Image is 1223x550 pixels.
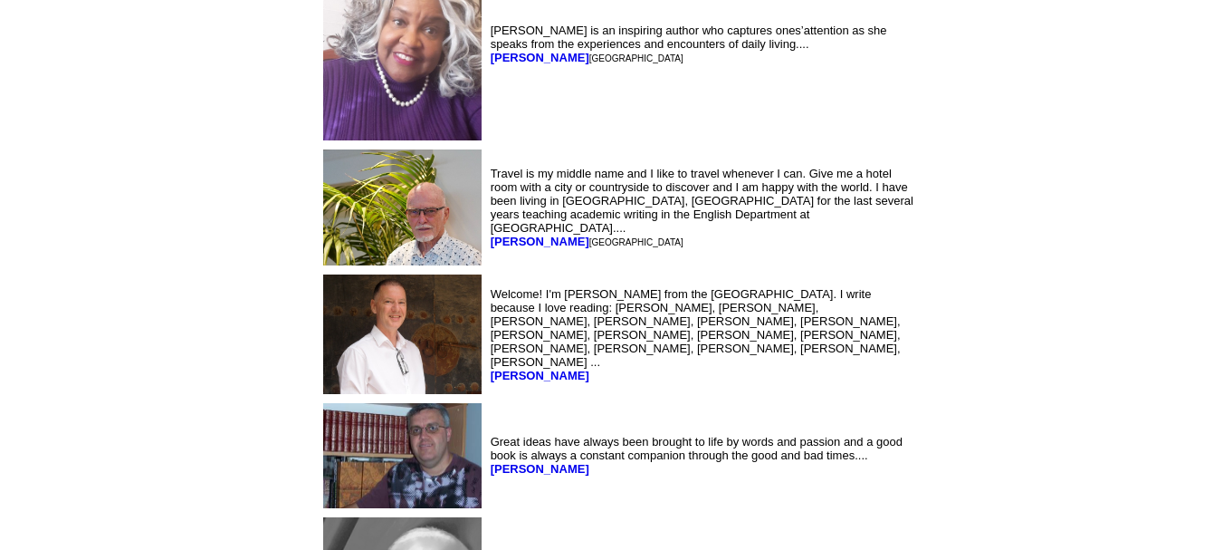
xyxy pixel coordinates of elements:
font: Welcome! I'm [PERSON_NAME] from the [GEOGRAPHIC_DATA]. I write because I love reading: [PERSON_NA... [491,287,901,382]
a: [PERSON_NAME] [491,462,589,476]
font: [PERSON_NAME] is an inspiring author who captures ones’attention as she speaks from the experienc... [491,24,887,64]
font: Travel is my middle name and I like to travel whenever I can. Give me a hotel room with a city or... [491,167,913,248]
a: [PERSON_NAME] [491,51,589,64]
a: [PERSON_NAME] [491,235,589,248]
img: 1363.jpg [323,150,482,265]
img: 125702.jpg [323,403,482,509]
font: [GEOGRAPHIC_DATA] [589,53,683,63]
font: Great ideas have always been brought to life by words and passion and a good book is always a con... [491,435,903,476]
font: [GEOGRAPHIC_DATA] [589,237,683,247]
a: [PERSON_NAME] [491,369,589,382]
img: 12450.JPG [323,275,482,393]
